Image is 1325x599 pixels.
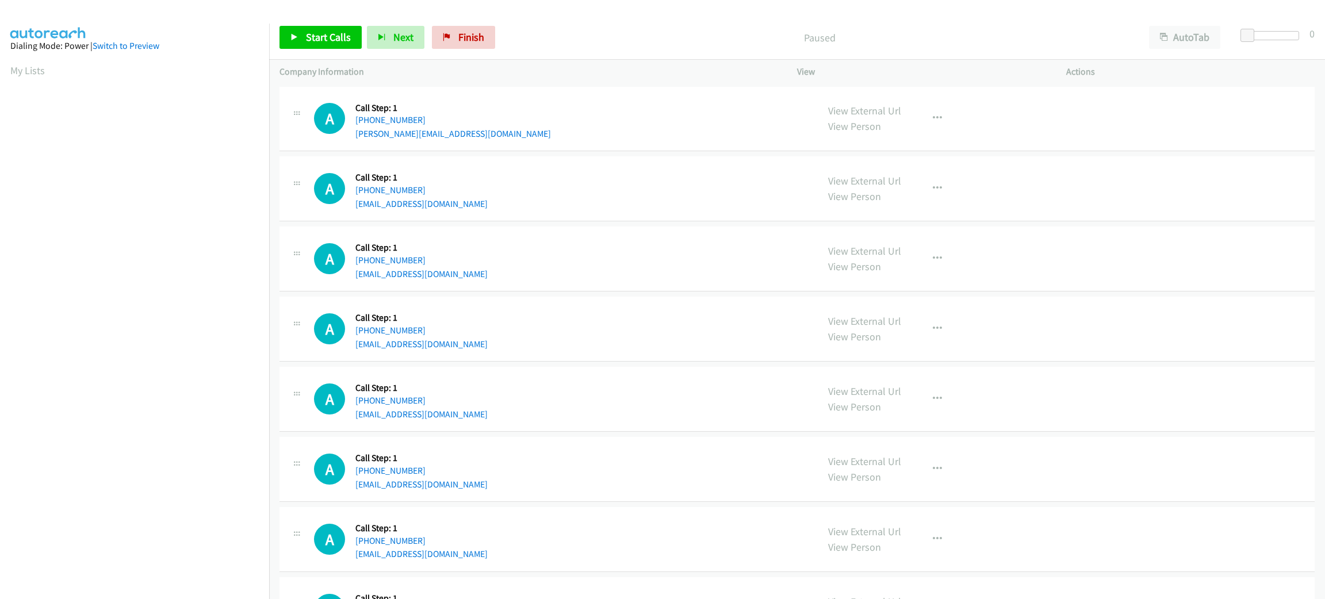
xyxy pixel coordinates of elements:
[511,30,1128,45] p: Paused
[828,314,901,328] a: View External Url
[355,523,488,534] h5: Call Step: 1
[93,40,159,51] a: Switch to Preview
[1149,26,1220,49] button: AutoTab
[355,312,488,324] h5: Call Step: 1
[314,243,345,274] div: The call is yet to be attempted
[314,173,345,204] h1: A
[355,465,426,476] a: [PHONE_NUMBER]
[355,242,488,254] h5: Call Step: 1
[314,173,345,204] div: The call is yet to be attempted
[828,330,881,343] a: View Person
[355,409,488,420] a: [EMAIL_ADDRESS][DOMAIN_NAME]
[355,479,488,490] a: [EMAIL_ADDRESS][DOMAIN_NAME]
[355,452,488,464] h5: Call Step: 1
[314,243,345,274] h1: A
[828,525,901,538] a: View External Url
[314,383,345,414] h1: A
[355,114,426,125] a: [PHONE_NUMBER]
[458,30,484,44] span: Finish
[393,30,413,44] span: Next
[355,339,488,350] a: [EMAIL_ADDRESS][DOMAIN_NAME]
[355,185,426,195] a: [PHONE_NUMBER]
[279,26,362,49] a: Start Calls
[828,190,881,203] a: View Person
[314,313,345,344] h1: A
[306,30,351,44] span: Start Calls
[828,455,901,468] a: View External Url
[355,255,426,266] a: [PHONE_NUMBER]
[355,102,551,114] h5: Call Step: 1
[355,548,488,559] a: [EMAIL_ADDRESS][DOMAIN_NAME]
[314,383,345,414] div: The call is yet to be attempted
[314,103,345,134] h1: A
[314,524,345,555] h1: A
[314,313,345,344] div: The call is yet to be attempted
[355,128,551,139] a: [PERSON_NAME][EMAIL_ADDRESS][DOMAIN_NAME]
[355,382,488,394] h5: Call Step: 1
[828,400,881,413] a: View Person
[828,104,901,117] a: View External Url
[279,65,776,79] p: Company Information
[355,395,426,406] a: [PHONE_NUMBER]
[355,325,426,336] a: [PHONE_NUMBER]
[314,524,345,555] div: The call is yet to be attempted
[828,385,901,398] a: View External Url
[797,65,1046,79] p: View
[432,26,495,49] a: Finish
[314,454,345,485] div: The call is yet to be attempted
[367,26,424,49] button: Next
[314,454,345,485] h1: A
[828,174,901,187] a: View External Url
[1246,31,1299,40] div: Delay between calls (in seconds)
[314,103,345,134] div: The call is yet to be attempted
[10,64,45,77] a: My Lists
[828,120,881,133] a: View Person
[828,260,881,273] a: View Person
[355,198,488,209] a: [EMAIL_ADDRESS][DOMAIN_NAME]
[355,268,488,279] a: [EMAIL_ADDRESS][DOMAIN_NAME]
[1309,26,1315,41] div: 0
[828,540,881,554] a: View Person
[355,535,426,546] a: [PHONE_NUMBER]
[828,244,901,258] a: View External Url
[355,172,488,183] h5: Call Step: 1
[1066,65,1315,79] p: Actions
[828,470,881,483] a: View Person
[10,39,259,53] div: Dialing Mode: Power |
